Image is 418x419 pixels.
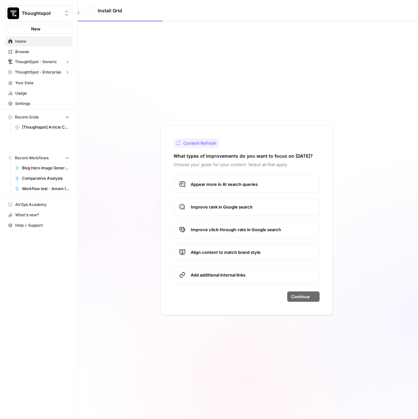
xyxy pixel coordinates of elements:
span: Content Refresh [183,140,216,146]
button: Help + Support [5,220,72,231]
span: Continue [291,293,310,300]
span: Comparative Analysis [22,176,69,181]
a: Blog Hero Image Generator [12,163,72,173]
a: Comparative Analysis [12,173,72,184]
span: Home [15,39,69,44]
button: Continue [287,291,320,302]
a: Settings [5,98,72,109]
a: Browse [5,47,72,57]
button: Recent Grids [5,112,72,122]
span: Align content to match brand style [191,249,314,255]
span: Blog Hero Image Generator [22,165,69,171]
span: Recent Workflows [15,155,49,161]
span: Appear more in AI search queries [191,181,314,187]
a: Home [5,36,72,47]
img: em6uifynyh9mio6ldxz8kkfnatao [8,60,12,64]
span: Recent Grids [15,114,39,120]
span: Usage [15,90,69,96]
div: What's new? [6,210,72,220]
span: Settings [15,101,69,107]
button: ThoughtSpot - Enterprise [5,67,72,77]
p: Choose your goals for your content. Select all that apply. [174,161,320,168]
a: Your Data [5,78,72,88]
h3: Install Grid [98,7,122,14]
h2: What types of improvements do you want to focus on [DATE]? [174,153,313,159]
a: Usage [5,88,72,98]
span: Improve rank in Google search [191,204,314,210]
span: Browse [15,49,69,55]
button: New [5,24,72,34]
span: AirOps Academy [15,202,69,208]
a: AirOps Academy [5,199,72,210]
span: New [31,26,40,32]
a: [Thoughtspot] Article Creation [12,122,72,132]
span: Thoughtspot [22,10,61,17]
img: Thoughtspot Logo [7,7,19,19]
span: Improve click-through-rate in Google search [191,226,314,233]
a: Workflow test - Amani (Intelligent Insights) [12,184,72,194]
button: ThoughtSpot - Generic [5,57,72,67]
span: Your Data [15,80,69,86]
button: Recent Workflows [5,153,72,163]
button: Workspace: Thoughtspot [5,5,72,21]
button: What's new? [5,210,72,220]
span: ThoughtSpot - Generic [15,59,57,65]
span: Add additional internal links [191,272,314,278]
span: Workflow test - Amani (Intelligent Insights) [22,186,69,192]
span: [Thoughtspot] Article Creation [22,124,69,130]
span: ThoughtSpot - Enterprise [15,69,61,75]
span: Help + Support [15,222,69,228]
